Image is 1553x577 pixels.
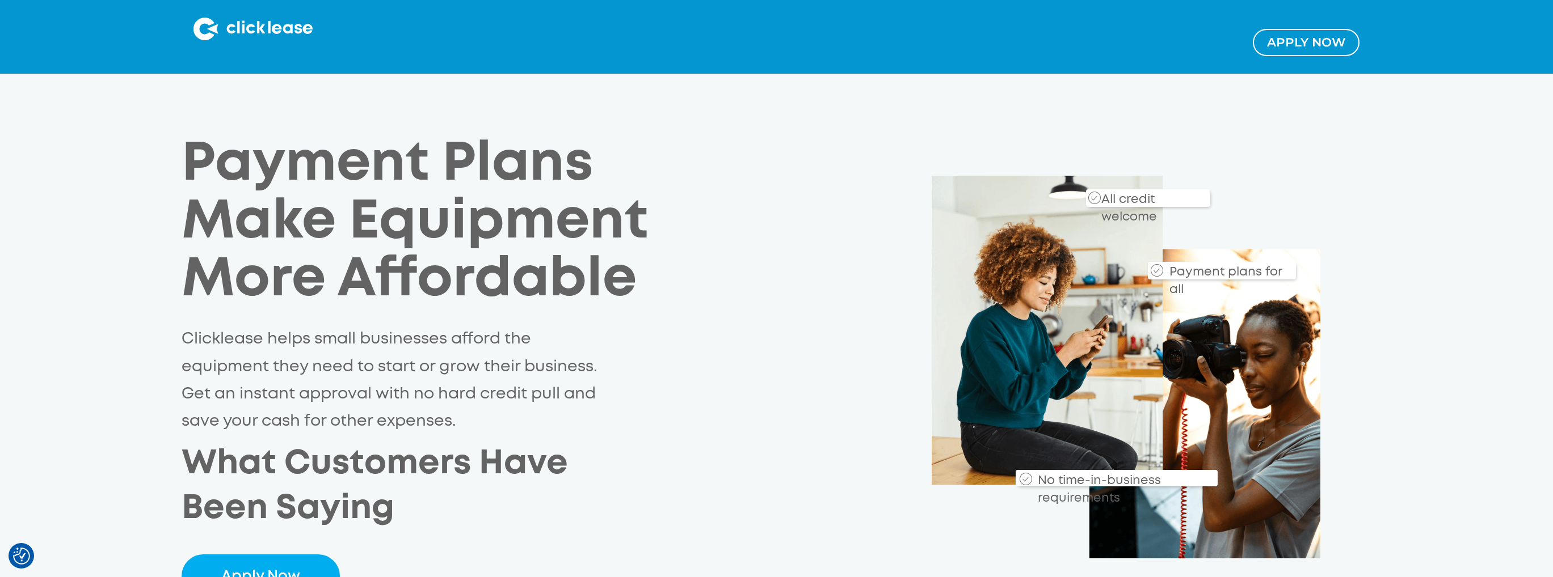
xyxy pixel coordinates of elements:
h2: What Customers Have Been Saying [182,442,694,532]
div: No time-in-business requirements [1035,463,1218,487]
a: Apply NOw [1253,29,1360,56]
img: Revisit consent button [13,548,30,565]
img: Checkmark_callout [1088,192,1101,204]
img: Checkmark_callout [1020,473,1032,485]
div: All credit welcome [1099,191,1210,206]
p: Clicklease helps small businesses afford the equipment they need to start or grow their business.... [182,326,605,436]
img: Checkmark_callout [1151,264,1163,277]
div: Payment plans for all [1169,264,1287,279]
img: Clicklease_customers [932,176,1320,558]
button: Consent Preferences [13,548,30,565]
h1: Payment Plans Make Equipment More Affordable [182,136,694,309]
img: Clicklease logo [193,18,313,40]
